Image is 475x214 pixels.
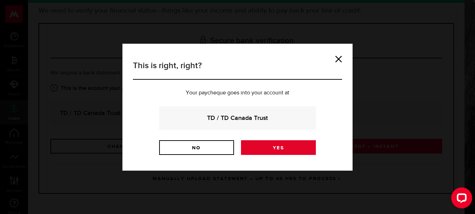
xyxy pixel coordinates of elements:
a: No [159,140,234,155]
h3: This is right, right? [133,59,342,80]
p: Your paycheque goes into your account at [133,90,342,96]
iframe: LiveChat chat widget [446,185,475,214]
strong: TD / TD Canada Trust [169,113,306,123]
a: Yes [241,140,316,155]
